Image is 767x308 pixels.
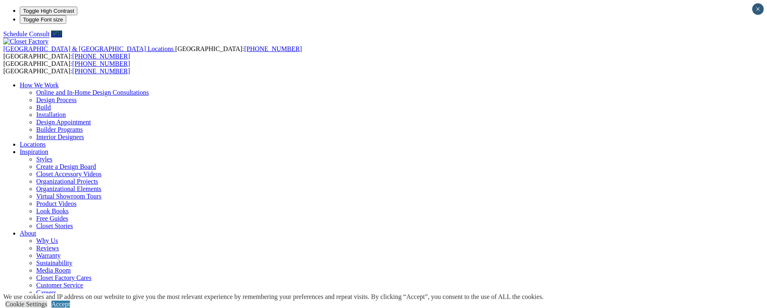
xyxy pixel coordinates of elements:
[72,68,130,75] a: [PHONE_NUMBER]
[36,267,71,274] a: Media Room
[5,301,47,308] a: Cookie Settings
[20,7,77,15] button: Toggle High Contrast
[20,82,59,89] a: How We Work
[3,30,49,37] a: Schedule Consult
[20,230,36,237] a: About
[3,38,49,45] img: Closet Factory
[20,148,48,155] a: Inspiration
[244,45,302,52] a: [PHONE_NUMBER]
[36,237,58,244] a: Why Us
[36,96,77,103] a: Design Process
[3,45,302,60] span: [GEOGRAPHIC_DATA]: [GEOGRAPHIC_DATA]:
[36,274,91,281] a: Closet Factory Cares
[36,259,72,266] a: Sustainability
[36,200,77,207] a: Product Videos
[36,208,69,215] a: Look Books
[36,119,91,126] a: Design Appointment
[36,178,98,185] a: Organizational Projects
[20,141,46,148] a: Locations
[36,282,83,289] a: Customer Service
[51,30,62,37] a: Call
[72,53,130,60] a: [PHONE_NUMBER]
[752,3,764,15] button: Close
[36,185,101,192] a: Organizational Elements
[23,8,74,14] span: Toggle High Contrast
[36,193,102,200] a: Virtual Showroom Tours
[20,15,66,24] button: Toggle Font size
[36,104,51,111] a: Build
[3,60,130,75] span: [GEOGRAPHIC_DATA]: [GEOGRAPHIC_DATA]:
[3,45,174,52] span: [GEOGRAPHIC_DATA] & [GEOGRAPHIC_DATA] Locations
[36,163,96,170] a: Create a Design Board
[72,60,130,67] a: [PHONE_NUMBER]
[36,126,83,133] a: Builder Programs
[36,222,73,229] a: Closet Stories
[36,289,56,296] a: Careers
[36,215,68,222] a: Free Guides
[36,245,59,252] a: Reviews
[23,16,63,23] span: Toggle Font size
[36,111,66,118] a: Installation
[3,45,175,52] a: [GEOGRAPHIC_DATA] & [GEOGRAPHIC_DATA] Locations
[3,293,544,301] div: We use cookies and IP address on our website to give you the most relevant experience by remember...
[36,156,52,163] a: Styles
[36,89,149,96] a: Online and In-Home Design Consultations
[36,170,102,177] a: Closet Accessory Videos
[36,252,60,259] a: Warranty
[51,301,70,308] a: Accept
[36,133,84,140] a: Interior Designers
